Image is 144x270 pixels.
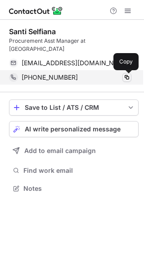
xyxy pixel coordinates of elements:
button: Add to email campaign [9,143,139,159]
span: AI write personalized message [25,126,121,133]
span: [EMAIL_ADDRESS][DOMAIN_NAME] [22,59,125,67]
button: save-profile-one-click [9,99,139,116]
button: Notes [9,182,139,195]
button: AI write personalized message [9,121,139,137]
div: Save to List / ATS / CRM [25,104,123,111]
img: ContactOut v5.3.10 [9,5,63,16]
span: [PHONE_NUMBER] [22,73,78,81]
div: Procurement Asst Manager at [GEOGRAPHIC_DATA] [9,37,139,53]
span: Notes [23,184,135,193]
button: Find work email [9,164,139,177]
span: Find work email [23,166,135,175]
div: Santi Selfiana [9,27,56,36]
span: Add to email campaign [24,147,96,154]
